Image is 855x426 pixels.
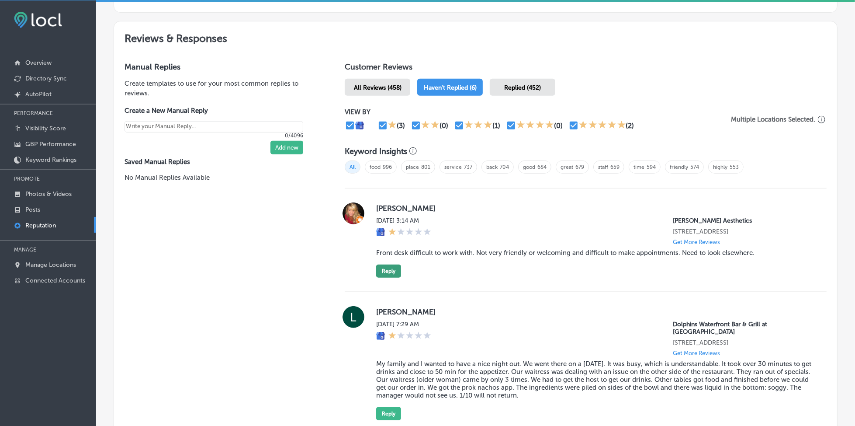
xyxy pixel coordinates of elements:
div: (0) [554,122,563,130]
h1: Customer Reviews [345,62,827,75]
p: Get More Reviews [673,350,720,356]
a: 684 [537,164,547,170]
a: food [370,164,381,170]
a: 737 [464,164,472,170]
div: 5 Stars [579,120,626,131]
span: All [345,161,360,174]
p: Multiple Locations Selected. [731,115,816,123]
p: 0/4096 [125,133,303,139]
p: Photos & Videos [25,190,72,198]
p: Get More Reviews [673,239,720,245]
p: Directory Sync [25,75,67,82]
p: Manage Locations [25,261,76,269]
p: Reputation [25,222,56,229]
div: (3) [397,122,405,130]
span: Haven't Replied (6) [424,84,477,91]
blockquote: Front desk difficult to work with. Not very friendly or welcoming and difficult to make appointme... [376,249,813,257]
a: place [406,164,419,170]
button: Reply [376,407,401,420]
textarea: Create your Quick Reply [125,121,303,133]
a: highly [713,164,727,170]
div: 4 Stars [516,120,554,131]
a: 679 [575,164,584,170]
p: Visibility Score [25,125,66,132]
h2: Reviews & Responses [114,21,837,52]
a: 801 [421,164,430,170]
label: Saved Manual Replies [125,158,317,166]
div: (2) [626,122,634,130]
label: Create a New Manual Reply [125,107,303,115]
div: (1) [492,122,500,130]
label: [PERSON_NAME] [376,204,813,213]
p: Kattine Aesthetics [673,217,813,224]
p: Posts [25,206,40,213]
a: friendly [670,164,688,170]
p: Create templates to use for your most common replies to reviews. [125,79,317,98]
div: 2 Stars [421,120,440,131]
a: back [486,164,498,170]
h3: Keyword Insights [345,147,407,156]
p: Connected Accounts [25,277,85,284]
blockquote: My family and I wanted to have a nice night out. We went there on a [DATE]. It was busy, which is... [376,360,813,399]
a: 659 [610,164,620,170]
button: Add new [270,141,303,154]
a: good [523,164,535,170]
p: AutoPilot [25,91,52,98]
a: 996 [383,164,392,170]
a: 553 [730,164,739,170]
a: great [561,164,573,170]
a: service [444,164,462,170]
button: Reply [376,265,401,278]
span: All Reviews (458) [354,84,402,91]
div: 1 Star [388,228,431,237]
label: [DATE] 7:29 AM [376,321,431,328]
span: Replied (452) [504,84,541,91]
div: 1 Star [388,120,397,131]
label: [DATE] 3:14 AM [376,217,431,224]
img: fda3e92497d09a02dc62c9cd864e3231.png [14,12,62,28]
div: (0) [440,122,448,130]
a: 574 [690,164,699,170]
p: VIEW BY [345,108,730,116]
p: Keyword Rankings [25,156,76,164]
a: 704 [500,164,509,170]
a: staff [598,164,608,170]
div: 3 Stars [464,120,492,131]
div: 1 Star [388,332,431,341]
p: 310 Lagoon Way [673,339,813,346]
a: time [633,164,644,170]
p: Dolphins Waterfront Bar & Grill at Cape Crossing [673,321,813,335]
a: 594 [647,164,656,170]
p: Overview [25,59,52,66]
p: No Manual Replies Available [125,173,317,182]
p: 1430 Medical Center Parkway Suite 1B [673,228,813,235]
h3: Manual Replies [125,62,317,72]
p: GBP Performance [25,140,76,148]
label: [PERSON_NAME] [376,307,813,316]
